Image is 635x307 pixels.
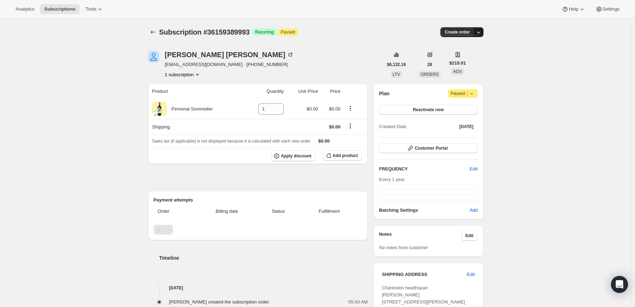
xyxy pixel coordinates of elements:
span: Edit [470,165,477,173]
span: [DATE] [459,124,474,130]
th: Quantity [243,84,286,99]
span: ORDERS [421,72,439,77]
span: Sales tax (if applicable) is not displayed because it is calculated with each new order. [152,139,311,144]
button: Create order [440,27,474,37]
th: Shipping [148,119,243,134]
h3: Notes [379,231,461,241]
div: Open Intercom Messenger [611,276,628,293]
span: $0.00 [329,106,340,112]
span: Edit [467,271,475,278]
span: LTV [393,72,400,77]
span: Apply discount [281,153,311,159]
h2: Timeline [159,254,368,261]
span: Add product [333,153,358,158]
span: Help [569,6,578,12]
img: product img [152,102,166,116]
span: 05:43 AM [348,299,368,306]
button: Edit [463,269,479,280]
span: Fulfillment [301,208,358,215]
span: $0.00 [329,124,340,130]
span: No notes from customer [379,245,428,250]
button: Subscriptions [40,4,80,14]
button: Customer Portal [379,143,477,153]
span: Created Date [379,123,406,130]
button: Settings [591,4,624,14]
h6: Batching Settings [379,207,469,214]
button: Tools [81,4,108,14]
button: $6,132.19 [383,60,410,70]
button: Reactivate now [379,105,477,115]
button: Edit [465,163,482,175]
span: [EMAIL_ADDRESS][DOMAIN_NAME] · [PHONE_NUMBER] [165,61,294,68]
span: Susan Wilson [148,51,159,62]
button: Product actions [165,71,201,78]
h3: SHIPPING ADDRESS [382,271,467,278]
h2: FREQUENCY [379,165,470,173]
span: Billing date [198,208,256,215]
span: 28 [427,62,432,67]
button: Subscriptions [148,27,158,37]
th: Price [320,84,343,99]
h4: [DATE] [148,284,368,291]
span: Analytics [16,6,34,12]
span: Edit [465,233,474,239]
span: Settings [603,6,619,12]
span: Paused [281,29,295,35]
span: Every 1 year [379,177,405,182]
th: Order [154,204,196,219]
button: Analytics [11,4,38,14]
span: Subscriptions [44,6,76,12]
span: $0.00 [318,138,330,144]
h2: Plan [379,90,390,97]
span: Paused [451,90,475,97]
button: [DATE] [455,122,478,132]
span: Reactivate now [413,107,444,113]
span: $6,132.19 [387,62,406,67]
button: Add product [323,151,362,161]
button: Product actions [345,104,356,112]
th: Unit Price [286,84,320,99]
span: Status [260,208,296,215]
span: Create order [445,29,470,35]
span: $0.00 [307,106,318,112]
button: Edit [461,231,478,241]
span: Add [469,207,477,214]
button: 28 [423,60,436,70]
span: Customer Portal [415,145,447,151]
span: | [467,91,468,96]
th: Product [148,84,243,99]
span: $219.01 [449,60,466,67]
button: Add [465,205,482,216]
span: Subscription #36159389993 [159,28,250,36]
nav: Pagination [154,225,362,235]
button: Shipping actions [345,122,356,130]
button: Help [557,4,589,14]
span: Tools [85,6,96,12]
span: [PERSON_NAME] created the subscription order. [169,299,270,305]
div: [PERSON_NAME] [PERSON_NAME] [165,51,294,58]
h2: Payment attempts [154,197,362,204]
span: Recurring [255,29,274,35]
button: Apply discount [271,151,316,161]
div: Personal Sommelier [166,106,213,113]
span: AOV [453,69,462,74]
